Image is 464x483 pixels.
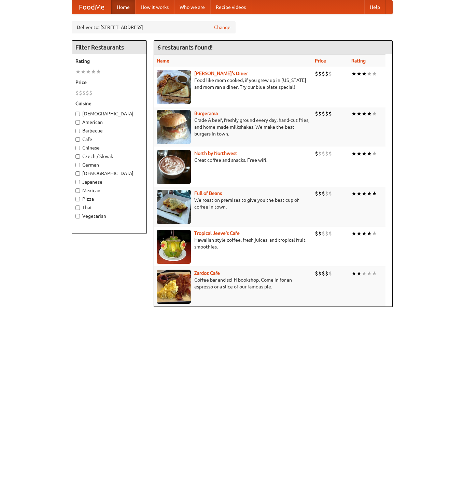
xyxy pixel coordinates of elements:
[372,150,377,157] li: ★
[75,89,79,97] li: $
[325,110,328,117] li: $
[79,89,82,97] li: $
[325,150,328,157] li: $
[157,157,309,164] p: Great coffee and snacks. Free wifi.
[75,146,80,150] input: Chinese
[194,71,248,76] a: [PERSON_NAME]'s Diner
[75,171,80,176] input: [DEMOGRAPHIC_DATA]
[72,0,111,14] a: FoodMe
[194,111,218,116] a: Burgerama
[75,179,143,185] label: Japanese
[89,89,93,97] li: $
[75,188,80,193] input: Mexican
[75,119,143,126] label: American
[75,205,80,210] input: Thai
[318,150,322,157] li: $
[194,190,222,196] a: Full of Beans
[325,70,328,77] li: $
[367,110,372,117] li: ★
[322,110,325,117] li: $
[325,230,328,237] li: $
[328,190,332,197] li: $
[356,150,362,157] li: ★
[318,190,322,197] li: $
[356,190,362,197] li: ★
[75,127,143,134] label: Barbecue
[75,100,143,107] h5: Cuisine
[75,197,80,201] input: Pizza
[174,0,210,14] a: Who we are
[82,89,86,97] li: $
[111,0,135,14] a: Home
[356,270,362,277] li: ★
[372,190,377,197] li: ★
[157,44,213,51] ng-pluralize: 6 restaurants found!
[325,190,328,197] li: $
[75,163,80,167] input: German
[362,150,367,157] li: ★
[75,112,80,116] input: [DEMOGRAPHIC_DATA]
[157,77,309,90] p: Food like mom cooked, if you grew up in [US_STATE] and mom ran a diner. Try our blue plate special!
[351,70,356,77] li: ★
[362,190,367,197] li: ★
[75,58,143,65] h5: Rating
[214,24,230,31] a: Change
[367,70,372,77] li: ★
[356,70,362,77] li: ★
[322,70,325,77] li: $
[75,153,143,160] label: Czech / Slovak
[351,58,366,63] a: Rating
[75,110,143,117] label: [DEMOGRAPHIC_DATA]
[367,190,372,197] li: ★
[328,230,332,237] li: $
[157,190,191,224] img: beans.jpg
[194,230,240,236] b: Tropical Jeeve's Cafe
[362,110,367,117] li: ★
[372,70,377,77] li: ★
[75,204,143,211] label: Thai
[328,70,332,77] li: $
[351,230,356,237] li: ★
[322,150,325,157] li: $
[356,110,362,117] li: ★
[351,190,356,197] li: ★
[362,70,367,77] li: ★
[75,129,80,133] input: Barbecue
[75,154,80,159] input: Czech / Slovak
[86,89,89,97] li: $
[75,196,143,202] label: Pizza
[322,270,325,277] li: $
[318,110,322,117] li: $
[75,213,143,219] label: Vegetarian
[328,110,332,117] li: $
[194,270,220,276] b: Zardoz Cafe
[351,270,356,277] li: ★
[81,68,86,75] li: ★
[75,137,80,142] input: Cafe
[135,0,174,14] a: How it works
[157,150,191,184] img: north.jpg
[315,230,318,237] li: $
[75,180,80,184] input: Japanese
[194,151,237,156] b: North by Northwest
[72,41,146,54] h4: Filter Restaurants
[367,150,372,157] li: ★
[362,230,367,237] li: ★
[364,0,385,14] a: Help
[157,276,309,290] p: Coffee bar and sci-fi bookshop. Come in for an espresso or a slice of our famous pie.
[75,68,81,75] li: ★
[157,58,169,63] a: Name
[75,214,80,218] input: Vegetarian
[315,110,318,117] li: $
[318,230,322,237] li: $
[75,187,143,194] label: Mexican
[315,150,318,157] li: $
[318,70,322,77] li: $
[367,230,372,237] li: ★
[328,150,332,157] li: $
[75,136,143,143] label: Cafe
[367,270,372,277] li: ★
[91,68,96,75] li: ★
[372,110,377,117] li: ★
